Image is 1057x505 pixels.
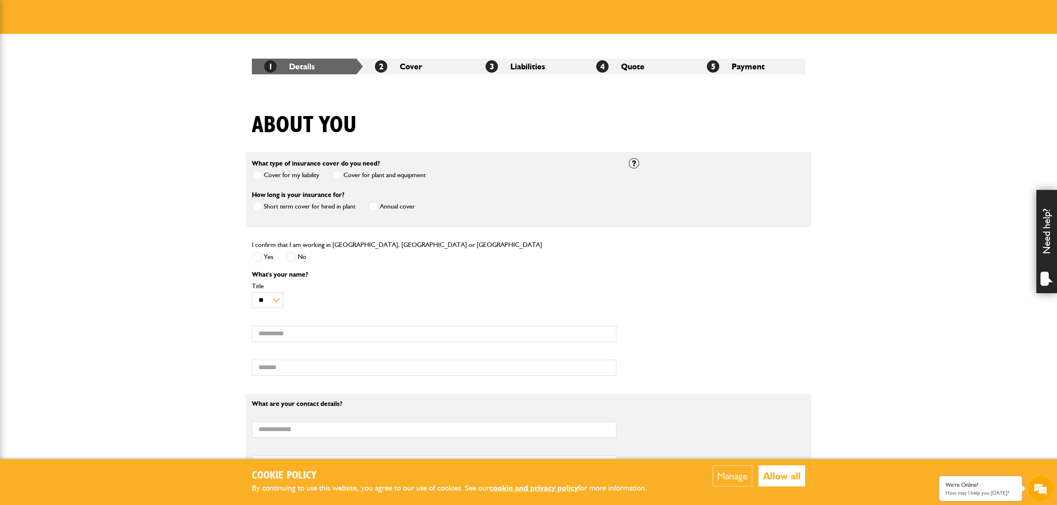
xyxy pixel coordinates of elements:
[363,59,473,74] li: Cover
[946,481,1016,488] div: We're Online!
[758,465,805,486] button: Allow all
[252,271,616,278] p: What's your name?
[252,111,357,139] h1: About you
[252,160,380,167] label: What type of insurance cover do you need?
[375,60,387,73] span: 2
[252,469,661,482] h2: Cookie Policy
[252,170,319,180] label: Cover for my liability
[473,59,584,74] li: Liabilities
[252,59,363,74] li: Details
[596,60,609,73] span: 4
[264,60,277,73] span: 1
[694,59,805,74] li: Payment
[489,483,578,493] a: cookie and privacy policy
[368,202,415,212] label: Annual cover
[252,252,273,262] label: Yes
[252,202,355,212] label: Short term cover for hired in plant
[286,252,306,262] label: No
[584,59,694,74] li: Quote
[707,60,719,73] span: 5
[946,490,1016,496] p: How may I help you today?
[252,283,616,289] label: Title
[252,192,344,198] label: How long is your insurance for?
[332,170,426,180] label: Cover for plant and equipment
[1036,190,1057,293] div: Need help?
[713,465,752,486] button: Manage
[252,401,616,407] p: What are your contact details?
[252,482,661,495] p: By continuing to use this website, you agree to our use of cookies. See our for more information.
[486,60,498,73] span: 3
[252,242,542,248] label: I confirm that I am working in [GEOGRAPHIC_DATA], [GEOGRAPHIC_DATA] or [GEOGRAPHIC_DATA]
